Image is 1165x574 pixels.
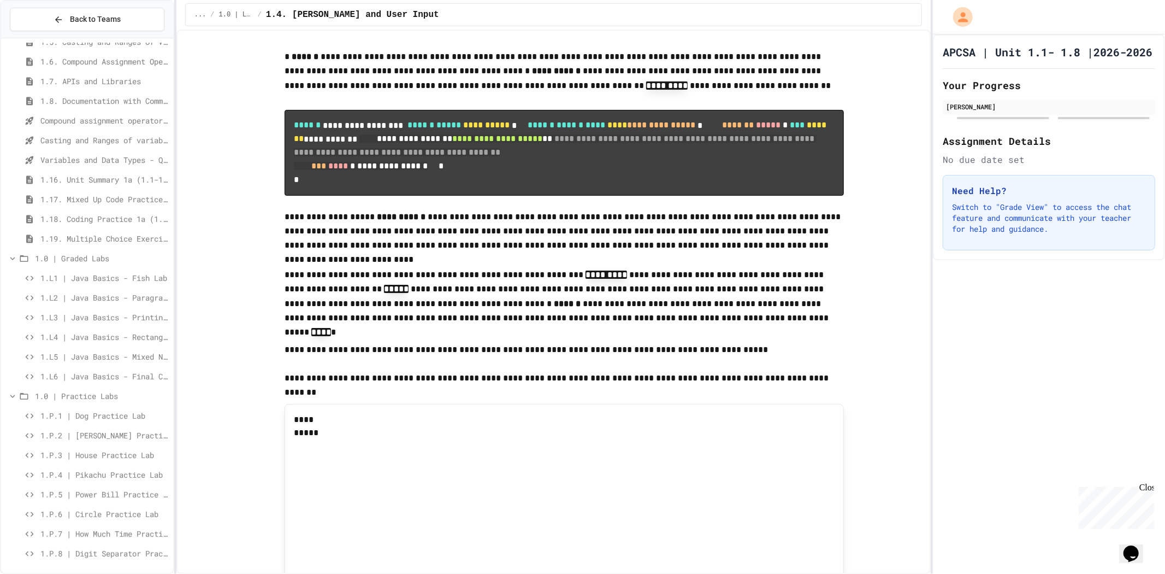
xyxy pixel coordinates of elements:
div: My Account [942,4,975,30]
span: 1.P.6 | Circle Practice Lab [40,508,169,520]
span: 1.P.2 | [PERSON_NAME] Practice Lab [40,430,169,441]
span: / [258,10,262,19]
p: Switch to "Grade View" to access the chat feature and communicate with your teacher for help and ... [952,202,1146,235]
span: 1.P.7 | How Much Time Practice Lab [40,528,169,540]
span: 1.P.5 | Power Bill Practice Lab [40,489,169,500]
span: 1.0 | Graded Labs [35,253,169,264]
span: 1.L3 | Java Basics - Printing Code Lab [40,312,169,323]
span: 1.P.3 | House Practice Lab [40,449,169,461]
span: 1.7. APIs and Libraries [40,75,169,87]
span: 1.L4 | Java Basics - Rectangle Lab [40,331,169,343]
span: 1.0 | Lessons and Notes [219,10,253,19]
span: 1.4. [PERSON_NAME] and User Input [266,8,439,21]
div: [PERSON_NAME] [946,102,1152,112]
span: 1.0 | Practice Labs [35,390,169,402]
span: ... [194,10,206,19]
span: / [210,10,214,19]
h1: APCSA | Unit 1.1- 1.8 |2026-2026 [943,44,1152,60]
span: 1.8. Documentation with Comments and Preconditions [40,95,169,107]
h2: Your Progress [943,78,1155,93]
h3: Need Help? [952,184,1146,197]
span: 1.P.8 | Digit Separator Practice Lab [40,548,169,559]
button: Back to Teams [10,8,164,31]
span: 1.L2 | Java Basics - Paragraphs Lab [40,292,169,303]
div: No due date set [943,153,1155,166]
span: 1.16. Unit Summary 1a (1.1-1.6) [40,174,169,185]
span: 1.P.4 | Pikachu Practice Lab [40,469,169,481]
span: Variables and Data Types - Quiz [40,154,169,166]
h2: Assignment Details [943,133,1155,149]
iframe: chat widget [1119,530,1154,563]
span: 1.P.1 | Dog Practice Lab [40,410,169,421]
span: Back to Teams [70,14,121,25]
div: Chat with us now!Close [4,4,75,69]
span: Casting and Ranges of variables - Quiz [40,134,169,146]
span: 1.6. Compound Assignment Operators [40,56,169,67]
span: 1.17. Mixed Up Code Practice 1.1-1.6 [40,194,169,205]
span: 1.L5 | Java Basics - Mixed Number Lab [40,351,169,362]
span: Compound assignment operators - Quiz [40,115,169,126]
span: 1.L1 | Java Basics - Fish Lab [40,272,169,284]
span: 1.19. Multiple Choice Exercises for Unit 1a (1.1-1.6) [40,233,169,244]
span: 1.18. Coding Practice 1a (1.1-1.6) [40,213,169,225]
iframe: chat widget [1074,483,1154,529]
span: 1.L6 | Java Basics - Final Calculator Lab [40,371,169,382]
